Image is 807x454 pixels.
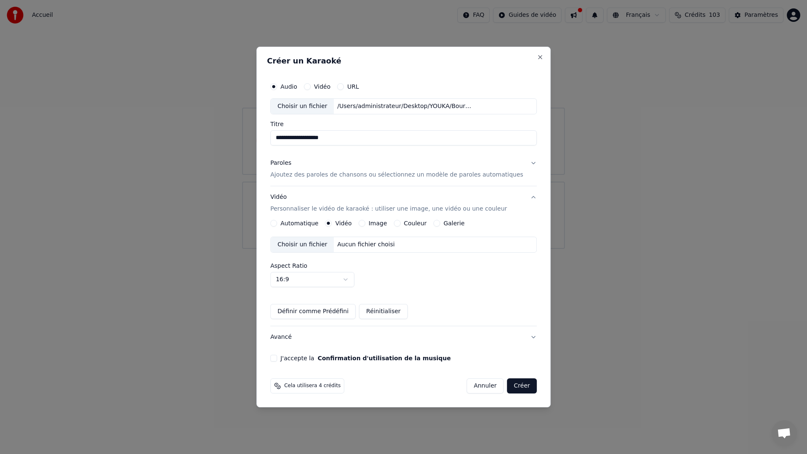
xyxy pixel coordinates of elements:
div: /Users/administrateur/Desktop/YOUKA/Bourvil La tendresse.mp3 [334,102,477,111]
span: Cela utilisera 4 crédits [284,383,340,389]
button: VidéoPersonnaliser le vidéo de karaoké : utiliser une image, une vidéo ou une couleur [270,186,537,220]
button: Réinitialiser [359,304,408,319]
p: Personnaliser le vidéo de karaoké : utiliser une image, une vidéo ou une couleur [270,205,507,213]
label: Audio [280,84,297,90]
label: Couleur [404,220,427,226]
label: URL [347,84,359,90]
div: Aucun fichier choisi [334,240,398,249]
button: J'accepte la [318,355,451,361]
label: Galerie [443,220,464,226]
h2: Créer un Karaoké [267,57,540,65]
label: Titre [270,121,537,127]
button: Créer [507,378,537,393]
label: Image [369,220,387,226]
button: Définir comme Prédéfini [270,304,356,319]
label: Vidéo [314,84,330,90]
button: ParolesAjoutez des paroles de chansons ou sélectionnez un modèle de paroles automatiques [270,152,537,186]
div: VidéoPersonnaliser le vidéo de karaoké : utiliser une image, une vidéo ou une couleur [270,220,537,326]
div: Vidéo [270,193,507,213]
label: J'accepte la [280,355,451,361]
label: Automatique [280,220,318,226]
p: Ajoutez des paroles de chansons ou sélectionnez un modèle de paroles automatiques [270,171,523,179]
label: Aspect Ratio [270,263,537,269]
div: Choisir un fichier [271,99,334,114]
button: Avancé [270,326,537,348]
div: Paroles [270,159,291,167]
div: Choisir un fichier [271,237,334,252]
button: Annuler [467,378,504,393]
label: Vidéo [335,220,352,226]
